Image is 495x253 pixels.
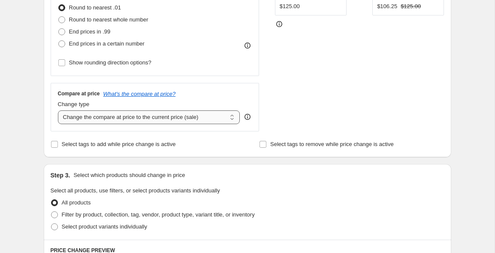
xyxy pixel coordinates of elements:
[62,141,176,147] span: Select tags to add while price change is active
[377,2,397,11] div: $106.25
[103,91,176,97] button: What's the compare at price?
[243,113,252,121] div: help
[62,223,147,230] span: Select product variants individually
[69,28,111,35] span: End prices in .99
[73,171,185,180] p: Select which products should change in price
[58,90,100,97] h3: Compare at price
[69,4,121,11] span: Round to nearest .01
[62,199,91,206] span: All products
[280,2,300,11] div: $125.00
[62,211,255,218] span: Filter by product, collection, tag, vendor, product type, variant title, or inventory
[51,187,220,194] span: Select all products, use filters, or select products variants individually
[401,2,421,11] strike: $125.00
[58,101,90,107] span: Change type
[69,59,151,66] span: Show rounding direction options?
[69,40,145,47] span: End prices in a certain number
[69,16,148,23] span: Round to nearest whole number
[270,141,394,147] span: Select tags to remove while price change is active
[51,171,70,180] h2: Step 3.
